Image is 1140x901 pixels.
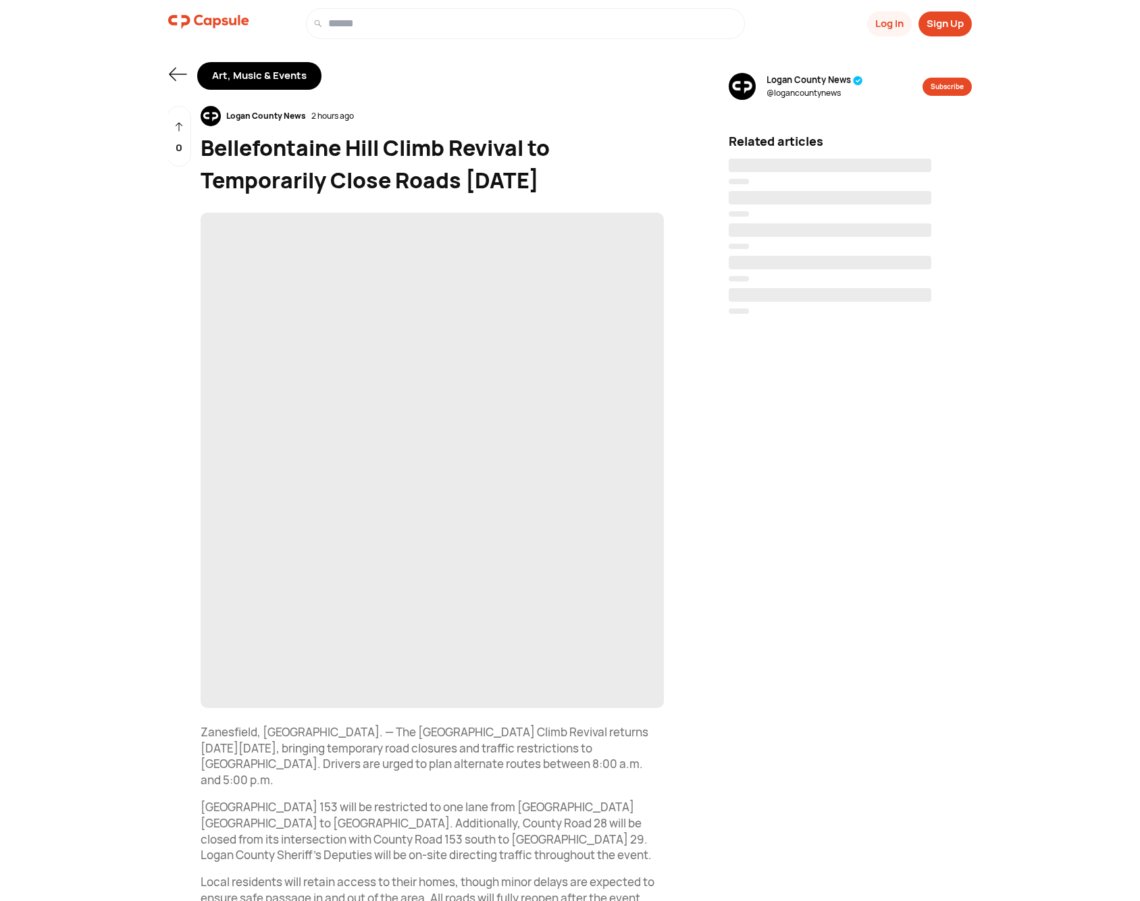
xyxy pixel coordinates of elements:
span: ‌ [729,276,749,281]
div: Logan County News [221,110,311,122]
span: ‌ [201,213,664,708]
img: logo [168,8,249,35]
div: Bellefontaine Hill Climb Revival to Temporarily Close Roads [DATE] [201,132,664,196]
p: 0 [176,140,182,156]
span: ‌ [729,288,931,302]
span: ‌ [729,308,749,314]
button: Subscribe [923,78,972,96]
span: ‌ [729,223,931,237]
span: ‌ [729,256,931,269]
div: 2 hours ago [311,110,354,122]
span: ‌ [729,211,749,217]
span: ‌ [729,244,749,249]
img: resizeImage [729,73,756,100]
span: @ logancountynews [767,87,863,99]
a: logo [168,8,249,39]
div: Art, Music & Events [197,62,321,90]
button: Log In [867,11,912,36]
button: Sign Up [918,11,972,36]
p: [GEOGRAPHIC_DATA] 153 will be restricted to one lane from [GEOGRAPHIC_DATA] [GEOGRAPHIC_DATA] to ... [201,799,664,863]
span: ‌ [729,159,931,172]
div: Related articles [729,132,972,151]
span: Logan County News [767,74,863,87]
span: ‌ [729,179,749,184]
span: ‌ [729,191,931,204]
p: Zanesfield, [GEOGRAPHIC_DATA]. — The [GEOGRAPHIC_DATA] Climb Revival returns [DATE][DATE], bringi... [201,724,664,788]
img: resizeImage [201,106,221,126]
img: tick [853,76,863,86]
